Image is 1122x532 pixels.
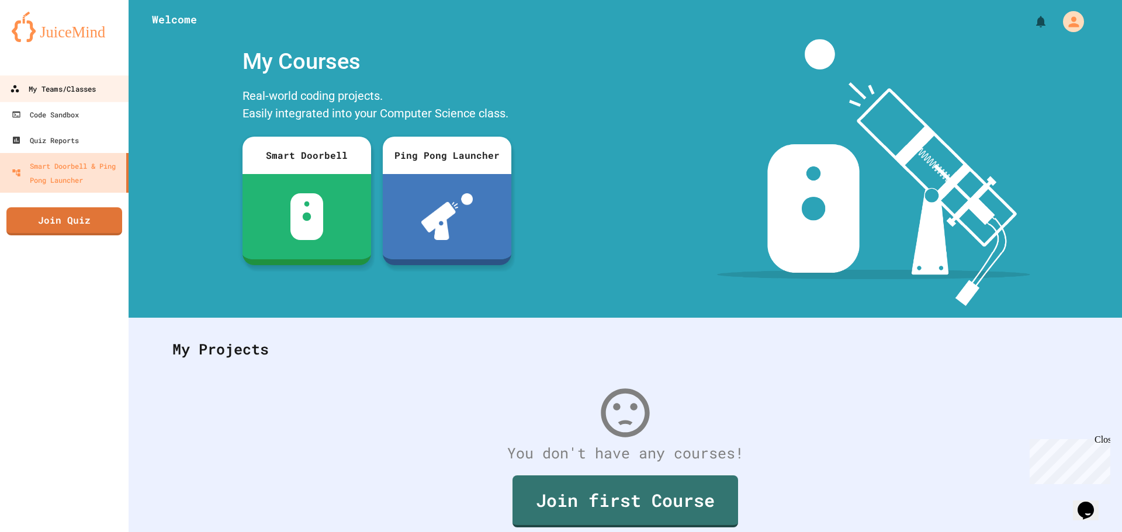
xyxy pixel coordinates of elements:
[10,82,96,96] div: My Teams/Classes
[237,39,517,84] div: My Courses
[717,39,1030,306] img: banner-image-my-projects.png
[237,84,517,128] div: Real-world coding projects. Easily integrated into your Computer Science class.
[1012,12,1051,32] div: My Notifications
[161,326,1090,372] div: My Projects
[290,193,324,240] img: sdb-white.svg
[12,133,79,147] div: Quiz Reports
[1025,434,1110,484] iframe: chat widget
[1051,8,1087,35] div: My Account
[12,107,79,121] div: Code Sandbox
[12,12,117,42] img: logo-orange.svg
[421,193,473,240] img: ppl-with-ball.png
[383,137,511,174] div: Ping Pong Launcher
[161,442,1090,464] div: You don't have any courses!
[5,5,81,74] div: Chat with us now!Close
[1073,485,1110,520] iframe: chat widget
[243,137,371,174] div: Smart Doorbell
[6,207,122,235] a: Join Quiz
[512,475,738,527] a: Join first Course
[12,159,122,187] div: Smart Doorbell & Ping Pong Launcher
